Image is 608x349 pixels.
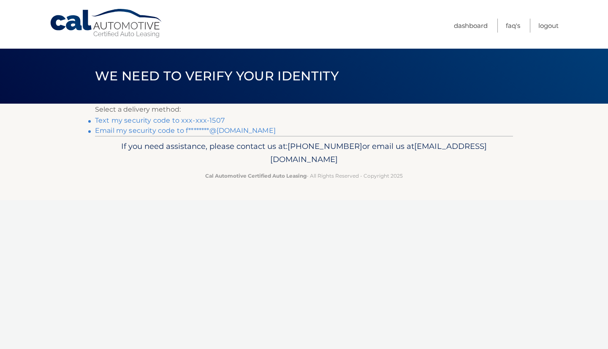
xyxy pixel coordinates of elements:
a: Cal Automotive [49,8,163,38]
a: Dashboard [454,19,488,33]
p: If you need assistance, please contact us at: or email us at [100,140,508,167]
p: - All Rights Reserved - Copyright 2025 [100,171,508,180]
p: Select a delivery method: [95,104,513,115]
a: Logout [538,19,559,33]
span: We need to verify your identity [95,68,339,84]
span: [PHONE_NUMBER] [288,141,362,151]
a: Text my security code to xxx-xxx-1507 [95,116,225,124]
a: Email my security code to f********@[DOMAIN_NAME] [95,126,276,135]
a: FAQ's [506,19,520,33]
strong: Cal Automotive Certified Auto Leasing [205,173,307,179]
